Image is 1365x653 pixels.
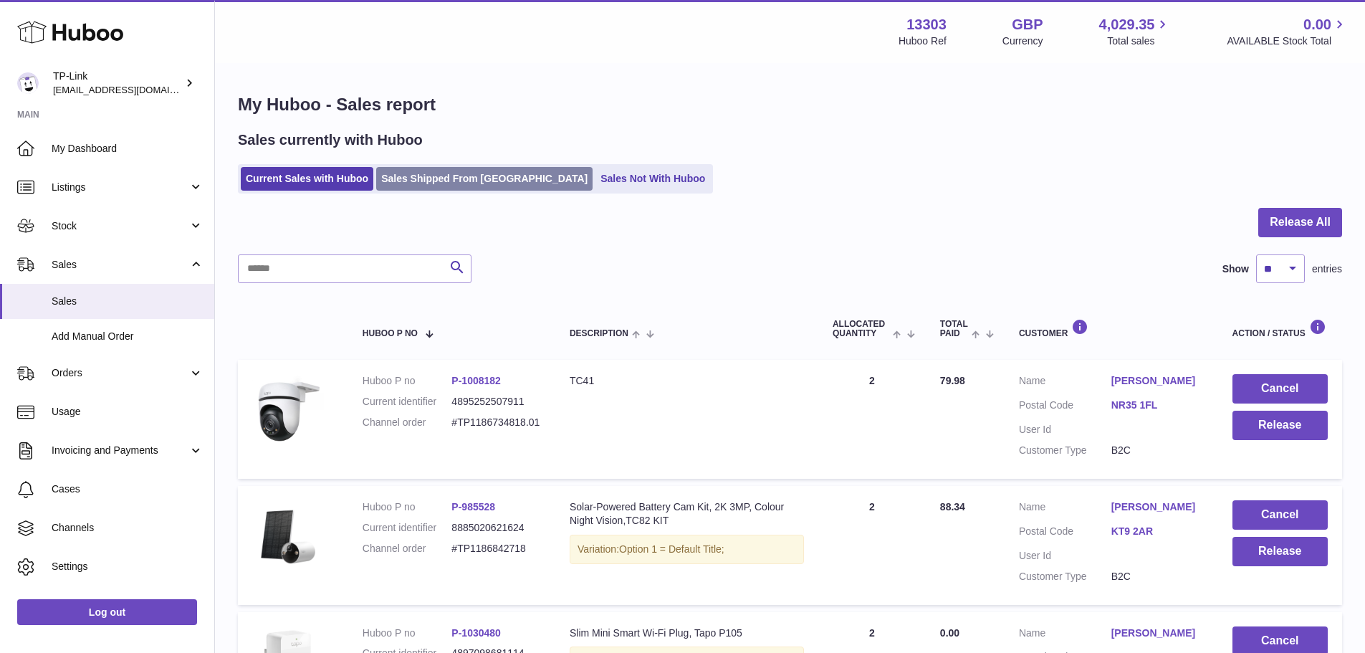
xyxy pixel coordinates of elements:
[833,320,889,338] span: ALLOCATED Quantity
[52,444,188,457] span: Invoicing and Payments
[252,500,324,572] img: 1-pack_large_20240328085758e.png
[1099,15,1172,48] a: 4,029.35 Total sales
[940,375,965,386] span: 79.98
[451,542,541,556] dd: #TP1186842718
[451,416,541,429] dd: #TP1186734818.01
[940,627,959,639] span: 0.00
[1019,319,1204,338] div: Customer
[570,535,804,564] div: Variation:
[1002,34,1043,48] div: Currency
[1232,537,1328,566] button: Release
[238,130,423,150] h2: Sales currently with Huboo
[818,360,926,479] td: 2
[52,181,188,194] span: Listings
[363,395,452,409] dt: Current identifier
[1099,15,1155,34] span: 4,029.35
[1111,626,1204,640] a: [PERSON_NAME]
[1019,374,1111,391] dt: Name
[619,543,724,555] span: Option 1 = Default Title;
[1012,15,1043,34] strong: GBP
[1111,399,1204,412] a: NR35 1FL
[1232,411,1328,440] button: Release
[899,34,947,48] div: Huboo Ref
[451,375,501,386] a: P-1008182
[363,374,452,388] dt: Huboo P no
[1111,570,1204,583] dd: B2C
[1019,525,1111,542] dt: Postal Code
[1111,444,1204,457] dd: B2C
[17,72,39,94] img: internalAdmin-13303@internal.huboo.com
[1019,423,1111,437] dt: User Id
[570,329,628,338] span: Description
[451,627,501,639] a: P-1030480
[52,219,188,233] span: Stock
[595,167,710,191] a: Sales Not With Huboo
[241,167,373,191] a: Current Sales with Huboo
[1019,570,1111,583] dt: Customer Type
[52,521,203,535] span: Channels
[52,482,203,496] span: Cases
[52,405,203,419] span: Usage
[1019,549,1111,563] dt: User Id
[363,500,452,514] dt: Huboo P no
[1258,208,1342,237] button: Release All
[1312,262,1342,276] span: entries
[1227,34,1348,48] span: AVAILABLE Stock Total
[17,599,197,625] a: Log out
[1222,262,1249,276] label: Show
[53,84,211,95] span: [EMAIL_ADDRESS][DOMAIN_NAME]
[363,521,452,535] dt: Current identifier
[1019,399,1111,416] dt: Postal Code
[1227,15,1348,48] a: 0.00 AVAILABLE Stock Total
[1232,374,1328,404] button: Cancel
[238,93,1342,116] h1: My Huboo - Sales report
[451,395,541,409] dd: 4895252507911
[363,626,452,640] dt: Huboo P no
[363,416,452,429] dt: Channel order
[1019,444,1111,457] dt: Customer Type
[1111,500,1204,514] a: [PERSON_NAME]
[451,501,495,513] a: P-985528
[52,366,188,380] span: Orders
[252,374,324,446] img: 133031724929892.jpg
[1232,500,1328,530] button: Cancel
[906,15,947,34] strong: 13303
[363,542,452,556] dt: Channel order
[1111,525,1204,538] a: KT9 2AR
[570,626,804,640] div: Slim Mini Smart Wi-Fi Plug, Tapo P105
[570,374,804,388] div: TC41
[818,486,926,605] td: 2
[52,295,203,308] span: Sales
[940,501,965,513] span: 88.34
[1107,34,1171,48] span: Total sales
[52,258,188,272] span: Sales
[52,142,203,156] span: My Dashboard
[363,329,418,338] span: Huboo P no
[1019,626,1111,644] dt: Name
[570,500,804,528] div: Solar-Powered Battery Cam Kit, 2K 3MP, Colour Night Vision,TC82 KIT
[940,320,968,338] span: Total paid
[1111,374,1204,388] a: [PERSON_NAME]
[1232,319,1328,338] div: Action / Status
[52,330,203,343] span: Add Manual Order
[52,560,203,573] span: Settings
[1303,15,1331,34] span: 0.00
[53,70,182,97] div: TP-Link
[376,167,593,191] a: Sales Shipped From [GEOGRAPHIC_DATA]
[1019,500,1111,518] dt: Name
[451,521,541,535] dd: 8885020621624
